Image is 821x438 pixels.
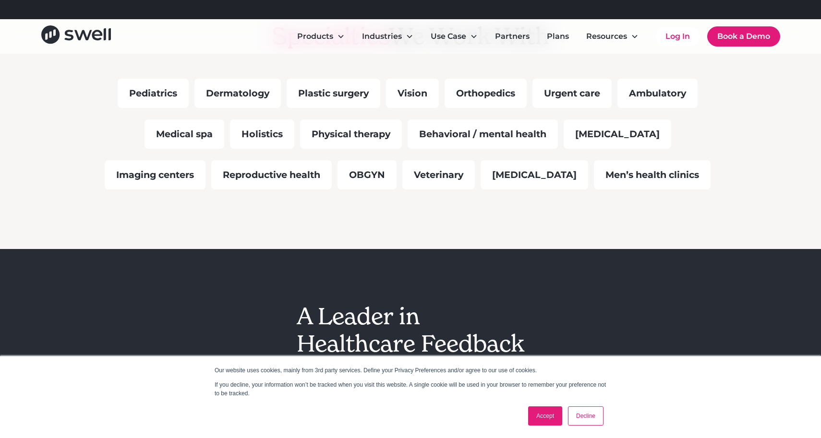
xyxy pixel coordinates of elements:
div: Products [297,31,333,42]
div: Medical spa [145,119,224,149]
div: Products [290,27,352,46]
a: Log In [656,27,700,46]
p: If you decline, your information won’t be tracked when you visit this website. A single cookie wi... [215,380,606,398]
div: Resources [586,31,627,42]
div: Vision [386,79,439,108]
div: Reproductive health [211,160,332,189]
a: Decline [568,406,604,426]
div: Men’s health clinics [594,160,711,189]
div: Use Case [431,31,466,42]
div: [MEDICAL_DATA] [564,119,671,149]
a: Plans [539,27,577,46]
div: Orthopedics [445,79,527,108]
div: Resources [579,27,646,46]
div: [MEDICAL_DATA] [481,160,588,189]
div: Holistics [230,119,294,149]
div: Imaging centers [105,160,205,189]
div: Ambulatory [617,79,698,108]
div: Behavioral / mental health [408,119,558,149]
div: Dermatology [194,79,281,108]
div: Physical therapy [300,119,402,149]
div: Veterinary [402,160,475,189]
h2: A Leader in Healthcare Feedback [297,303,524,358]
div: Industries [362,31,402,42]
div: Plastic surgery [287,79,380,108]
a: Partners [487,27,537,46]
div: Pediatrics [118,79,189,108]
div: Urgent care [532,79,612,108]
a: Accept [528,406,562,426]
a: Book a Demo [707,26,780,47]
p: Our website uses cookies, mainly from 3rd party services. Define your Privacy Preferences and/or ... [215,366,606,375]
div: Industries [354,27,421,46]
div: OBGYN [338,160,397,189]
div: Use Case [423,27,485,46]
a: home [41,25,111,47]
